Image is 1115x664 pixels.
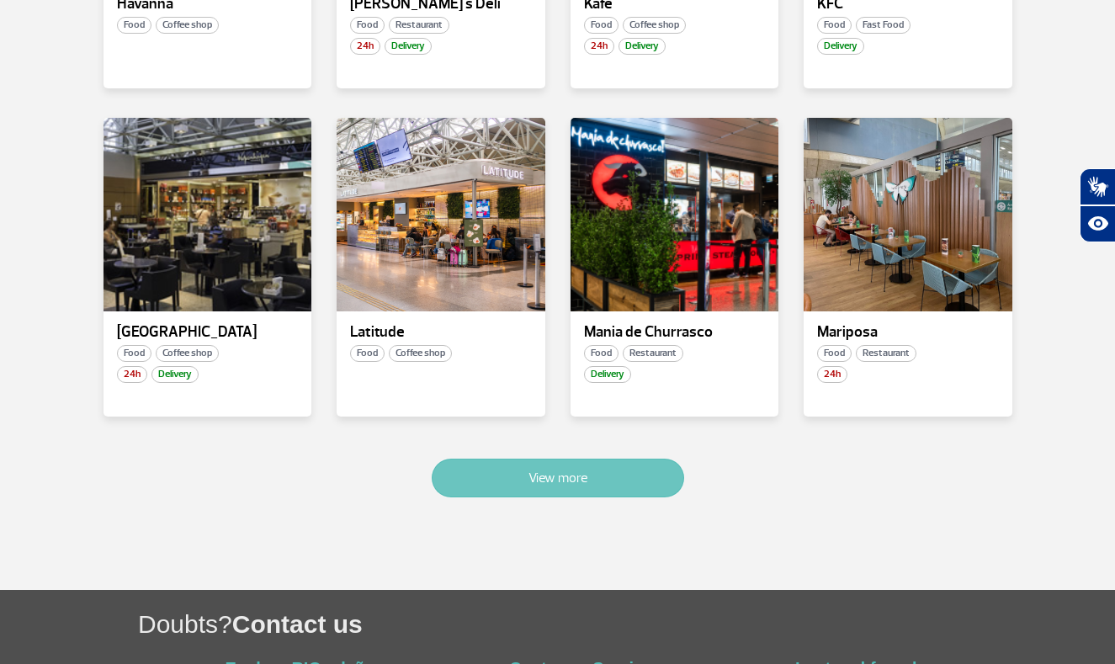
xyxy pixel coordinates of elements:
[156,17,219,34] span: Coffee shop
[1080,168,1115,205] button: Abrir tradutor de língua de sinais.
[817,17,852,34] span: Food
[385,38,432,55] span: Delivery
[117,17,151,34] span: Food
[584,38,614,55] span: 24h
[619,38,666,55] span: Delivery
[817,345,852,362] span: Food
[584,17,619,34] span: Food
[817,366,847,383] span: 24h
[389,17,449,34] span: Restaurant
[350,324,532,341] p: Latitude
[389,345,452,362] span: Coffee shop
[584,324,766,341] p: Mania de Churrasco
[350,38,380,55] span: 24h
[117,324,299,341] p: [GEOGRAPHIC_DATA]
[623,345,683,362] span: Restaurant
[817,38,864,55] span: Delivery
[1080,205,1115,242] button: Abrir recursos assistivos.
[1080,168,1115,242] div: Plugin de acessibilidade da Hand Talk.
[156,345,219,362] span: Coffee shop
[138,607,1115,641] h1: Doubts?
[232,610,363,638] span: Contact us
[584,345,619,362] span: Food
[584,366,631,383] span: Delivery
[350,17,385,34] span: Food
[117,366,147,383] span: 24h
[623,17,686,34] span: Coffee shop
[856,345,916,362] span: Restaurant
[432,459,684,497] button: View more
[817,324,999,341] p: Mariposa
[151,366,199,383] span: Delivery
[117,345,151,362] span: Food
[350,345,385,362] span: Food
[856,17,911,34] span: Fast Food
